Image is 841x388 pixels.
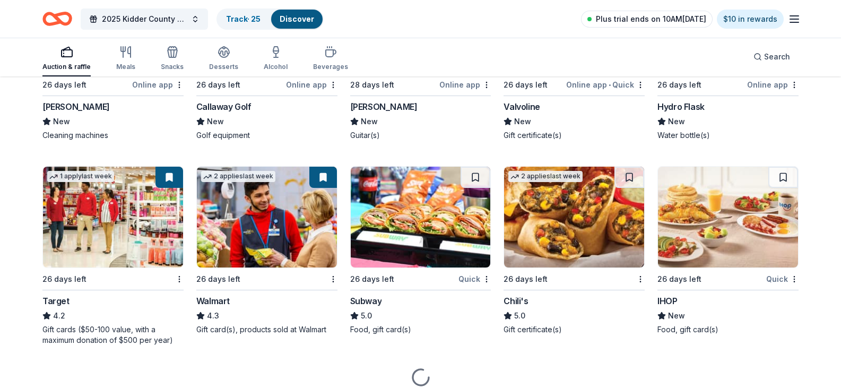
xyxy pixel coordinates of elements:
[351,167,491,268] img: Image for Subway
[286,78,337,91] div: Online app
[42,295,70,307] div: Target
[47,171,114,182] div: 1 apply last week
[196,273,240,286] div: 26 days left
[280,14,314,23] a: Discover
[42,6,72,31] a: Home
[504,324,645,335] div: Gift certificate(s)
[209,41,238,76] button: Desserts
[116,63,135,71] div: Meals
[361,115,378,128] span: New
[504,100,540,113] div: Valvoline
[350,324,491,335] div: Food, gift card(s)
[42,130,184,141] div: Cleaning machines
[504,273,548,286] div: 26 days left
[504,130,645,141] div: Gift certificate(s)
[764,50,790,63] span: Search
[458,272,491,286] div: Quick
[132,78,184,91] div: Online app
[42,166,184,346] a: Image for Target1 applylast week26 days leftTarget4.2Gift cards ($50-100 value, with a maximum do...
[201,171,275,182] div: 2 applies last week
[514,309,525,322] span: 5.0
[439,78,491,91] div: Online app
[350,100,418,113] div: [PERSON_NAME]
[657,273,701,286] div: 26 days left
[42,41,91,76] button: Auction & raffle
[196,130,337,141] div: Golf equipment
[596,13,706,25] span: Plus trial ends on 10AM[DATE]
[161,63,184,71] div: Snacks
[657,324,799,335] div: Food, gift card(s)
[196,324,337,335] div: Gift card(s), products sold at Walmart
[226,14,261,23] a: Track· 25
[209,63,238,71] div: Desserts
[609,81,611,89] span: •
[116,41,135,76] button: Meals
[42,79,86,91] div: 26 days left
[508,171,583,182] div: 2 applies last week
[196,100,252,113] div: Callaway Golf
[745,46,799,67] button: Search
[350,130,491,141] div: Guitar(s)
[161,41,184,76] button: Snacks
[264,41,288,76] button: Alcohol
[42,324,184,346] div: Gift cards ($50-100 value, with a maximum donation of $500 per year)
[668,115,685,128] span: New
[504,79,548,91] div: 26 days left
[197,167,337,268] img: Image for Walmart
[766,272,799,286] div: Quick
[207,309,219,322] span: 4.3
[81,8,208,30] button: 2025 Kidder County Winterfest
[43,167,183,268] img: Image for Target
[717,10,784,29] a: $10 in rewards
[657,295,677,307] div: IHOP
[658,167,798,268] img: Image for IHOP
[313,63,348,71] div: Beverages
[196,295,230,307] div: Walmart
[42,273,86,286] div: 26 days left
[504,167,644,268] img: Image for Chili's
[668,309,685,322] span: New
[350,273,394,286] div: 26 days left
[566,78,645,91] div: Online app Quick
[42,63,91,71] div: Auction & raffle
[504,295,528,307] div: Chili's
[657,100,705,113] div: Hydro Flask
[581,11,713,28] a: Plus trial ends on 10AM[DATE]
[313,41,348,76] button: Beverages
[657,79,701,91] div: 26 days left
[42,100,110,113] div: [PERSON_NAME]
[216,8,324,30] button: Track· 25Discover
[196,79,240,91] div: 26 days left
[196,166,337,335] a: Image for Walmart2 applieslast week26 days leftWalmart4.3Gift card(s), products sold at Walmart
[350,295,382,307] div: Subway
[361,309,372,322] span: 5.0
[53,115,70,128] span: New
[747,78,799,91] div: Online app
[657,130,799,141] div: Water bottle(s)
[350,166,491,335] a: Image for Subway26 days leftQuickSubway5.0Food, gift card(s)
[53,309,65,322] span: 4.2
[350,79,394,91] div: 28 days left
[514,115,531,128] span: New
[657,166,799,335] a: Image for IHOP26 days leftQuickIHOPNewFood, gift card(s)
[207,115,224,128] span: New
[102,13,187,25] span: 2025 Kidder County Winterfest
[264,63,288,71] div: Alcohol
[504,166,645,335] a: Image for Chili's2 applieslast week26 days leftChili's5.0Gift certificate(s)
